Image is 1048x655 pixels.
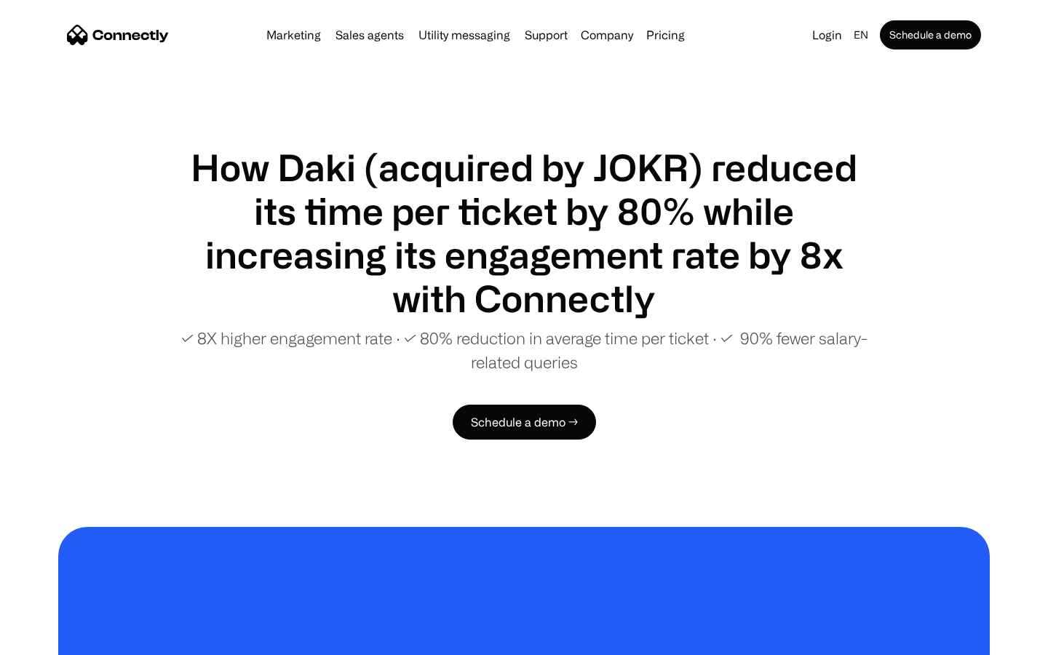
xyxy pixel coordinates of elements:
[175,326,873,374] p: ✓ 8X higher engagement rate ∙ ✓ 80% reduction in average time per ticket ∙ ✓ 90% fewer salary-rel...
[453,405,596,440] a: Schedule a demo →
[519,29,573,41] a: Support
[581,25,633,45] div: Company
[261,29,327,41] a: Marketing
[15,628,87,650] aside: Language selected: English
[854,25,868,45] div: en
[175,146,873,320] h1: How Daki (acquired by JOKR) reduced its time per ticket by 80% while increasing its engagement ra...
[806,25,848,45] a: Login
[29,630,87,650] ul: Language list
[413,29,516,41] a: Utility messaging
[880,20,981,49] a: Schedule a demo
[330,29,410,41] a: Sales agents
[640,29,691,41] a: Pricing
